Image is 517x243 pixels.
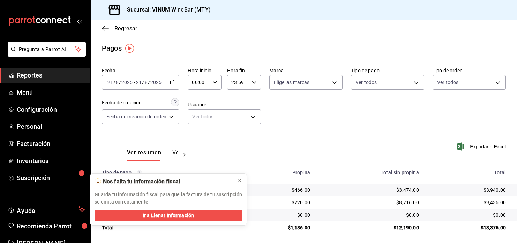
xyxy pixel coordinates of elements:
[321,212,419,219] div: $0.00
[17,156,85,165] span: Inventarios
[321,186,419,193] div: $3,474.00
[188,109,261,124] div: Ver todos
[17,205,76,214] span: Ayuda
[430,224,506,231] div: $13,376.00
[143,212,194,219] span: Ir a Llenar Información
[19,46,75,53] span: Pregunta a Parrot AI
[247,199,310,206] div: $720.00
[247,186,310,193] div: $466.00
[144,80,148,85] input: --
[136,80,142,85] input: --
[17,122,85,131] span: Personal
[95,191,242,206] p: Guarda tu información fiscal para que la factura de tu suscripción se emita correctamente.
[430,186,506,193] div: $3,940.00
[437,79,458,86] span: Ver todos
[17,88,85,97] span: Menú
[17,173,85,183] span: Suscripción
[269,68,343,73] label: Marca
[115,80,119,85] input: --
[247,170,310,175] div: Propina
[430,170,506,175] div: Total
[77,18,82,24] button: open_drawer_menu
[148,80,150,85] span: /
[430,199,506,206] div: $9,436.00
[102,170,236,175] div: Tipo de pago
[227,68,261,73] label: Hora fin
[458,142,506,151] button: Exportar a Excel
[125,44,134,53] img: Tooltip marker
[102,99,142,106] div: Fecha de creación
[119,80,121,85] span: /
[188,68,222,73] label: Hora inicio
[17,71,85,80] span: Reportes
[17,139,85,148] span: Facturación
[17,221,85,231] span: Recomienda Parrot
[274,79,309,86] span: Elige las marcas
[430,212,506,219] div: $0.00
[114,25,137,32] span: Regresar
[355,79,377,86] span: Ver todos
[113,80,115,85] span: /
[107,80,113,85] input: --
[106,113,166,120] span: Fecha de creación de orden
[247,224,310,231] div: $1,186.00
[321,170,419,175] div: Total sin propina
[247,212,310,219] div: $0.00
[127,149,178,161] div: navigation tabs
[321,199,419,206] div: $8,716.00
[433,68,506,73] label: Tipo de orden
[134,80,135,85] span: -
[188,102,261,107] label: Usuarios
[102,68,179,73] label: Fecha
[150,80,162,85] input: ----
[102,224,236,231] div: Total
[351,68,424,73] label: Tipo de pago
[95,210,242,221] button: Ir a Llenar Información
[172,149,198,161] button: Ver pagos
[142,80,144,85] span: /
[17,105,85,114] span: Configuración
[102,25,137,32] button: Regresar
[121,6,211,14] h3: Sucursal: VINUM WineBar (MTY)
[137,170,142,175] svg: Los pagos realizados con Pay y otras terminales son montos brutos.
[127,149,161,161] button: Ver resumen
[5,51,86,58] a: Pregunta a Parrot AI
[95,178,231,185] div: 🫥 Nos falta tu información fiscal
[8,42,86,57] button: Pregunta a Parrot AI
[121,80,133,85] input: ----
[321,224,419,231] div: $12,190.00
[102,43,122,53] div: Pagos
